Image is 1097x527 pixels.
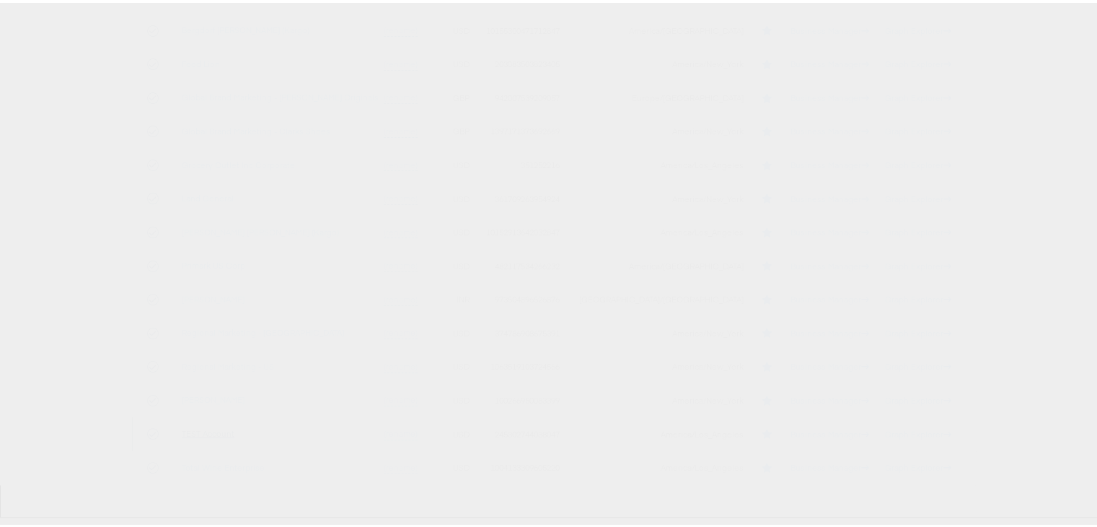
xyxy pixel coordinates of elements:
a: (rename) [384,257,418,269]
td: America/Los_Angeles [568,414,751,448]
td: USD [426,45,477,79]
a: Graph Explorer [885,325,951,336]
a: Regional Marketing - [GEOGRAPHIC_DATA] [182,324,344,335]
a: Business Manager [790,291,868,302]
a: Graph Explorer [885,392,951,403]
a: TEST Account [182,425,234,436]
a: Graph Explorer [885,191,951,201]
td: USD [426,213,477,247]
td: INR [426,280,477,314]
a: Graph Explorer [885,459,951,470]
td: America/[GEOGRAPHIC_DATA] [568,246,751,280]
td: 10155300471712847 [477,11,568,45]
a: Business Manager [790,157,868,167]
a: Graph Explorer [885,22,951,33]
a: (rename) [384,123,418,135]
td: America/Los_Angeles [568,213,751,247]
td: GBP [426,79,477,113]
td: America/New_York [568,347,751,381]
a: Graph Explorer [885,90,951,100]
td: 245302744038047 [477,414,568,448]
a: Graph Explorer [885,291,951,302]
td: America/New_York [568,112,751,146]
td: USD [426,414,477,448]
a: Business Manager [790,90,868,100]
a: Business Manager [790,258,868,269]
td: 374786908675391 [477,313,568,347]
td: 942007539209057 [477,79,568,113]
a: [PERSON_NAME] [PERSON_NAME] (Kargo) [182,224,339,235]
a: Business Manager [790,426,868,437]
a: (rename) [384,391,418,404]
a: Global Brand Marketing - Clarks Shoes [182,123,330,134]
td: America/Los_Angeles [568,146,751,180]
td: 10152913642032847 [477,213,568,247]
td: USD [426,381,477,415]
a: (rename) [384,157,418,169]
td: USD [426,179,477,213]
a: (rename) [384,56,418,68]
a: Graph Explorer [885,358,951,369]
a: (rename) [384,459,418,471]
a: [PERSON_NAME] [182,291,244,302]
td: America/New_York [568,45,751,79]
td: USD [426,146,477,180]
a: Food Lion [182,56,220,66]
a: (rename) [384,291,418,303]
a: (rename) [384,324,418,336]
a: Business Manager [790,392,868,403]
a: Graph Explorer [885,157,951,167]
a: Graph Explorer [885,224,951,235]
a: Business Manager [790,56,868,66]
a: Regional Marketing - US [182,358,274,369]
a: Business Manager [790,459,868,470]
td: USD [426,448,477,482]
a: (rename) [384,89,418,101]
td: America/[GEOGRAPHIC_DATA] [568,11,751,45]
a: (rename) [384,190,418,202]
a: Primark US Corp [182,257,245,268]
td: 1063519103724566 [477,347,568,381]
td: 1004133309605220 [477,448,568,482]
td: 973504896526876 [477,280,568,314]
a: Graph Explorer [885,56,951,66]
td: GBP [426,112,477,146]
a: Graph Explorer [885,426,951,437]
td: USD [426,11,477,45]
td: America/New_York [568,381,751,415]
a: (rename) [384,224,418,236]
td: 482117534266232 [477,246,568,280]
a: (rename) [384,425,418,437]
td: USD [426,347,477,381]
a: Business Manager [790,22,868,33]
td: 100266950083399 [477,381,568,415]
td: America/New_York [568,313,751,347]
td: USD [426,246,477,280]
a: (rename) [384,22,418,34]
a: Business Manager [790,191,868,201]
a: Business Manager [790,325,868,336]
a: Business Manager [790,358,868,369]
a: Total Wine Enterprise [182,459,265,470]
td: 351252216 [477,146,568,180]
a: Graph Explorer [885,258,951,269]
td: America/New_York [568,179,751,213]
td: America/Los_Angeles [568,448,751,482]
td: 203083503823405 [477,45,568,79]
td: Europe/[GEOGRAPHIC_DATA] [568,79,751,113]
a: Graph Explorer [885,123,951,134]
a: Grocery Outlet Inc Corporate [182,157,295,167]
a: Bergdorf [PERSON_NAME] (Kargo) [182,22,309,32]
a: (rename) [384,358,418,370]
td: 1397171373692669 [477,112,568,146]
td: [GEOGRAPHIC_DATA]/[GEOGRAPHIC_DATA] [568,280,751,314]
a: Business Manager [790,224,868,235]
a: Land General [182,190,234,201]
td: 361709263954924 [477,179,568,213]
a: [PERSON_NAME] [182,391,244,402]
a: Business Manager [790,123,868,134]
a: Global Brand Marketing - [PERSON_NAME] Originals [182,89,379,100]
td: USD [426,313,477,347]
